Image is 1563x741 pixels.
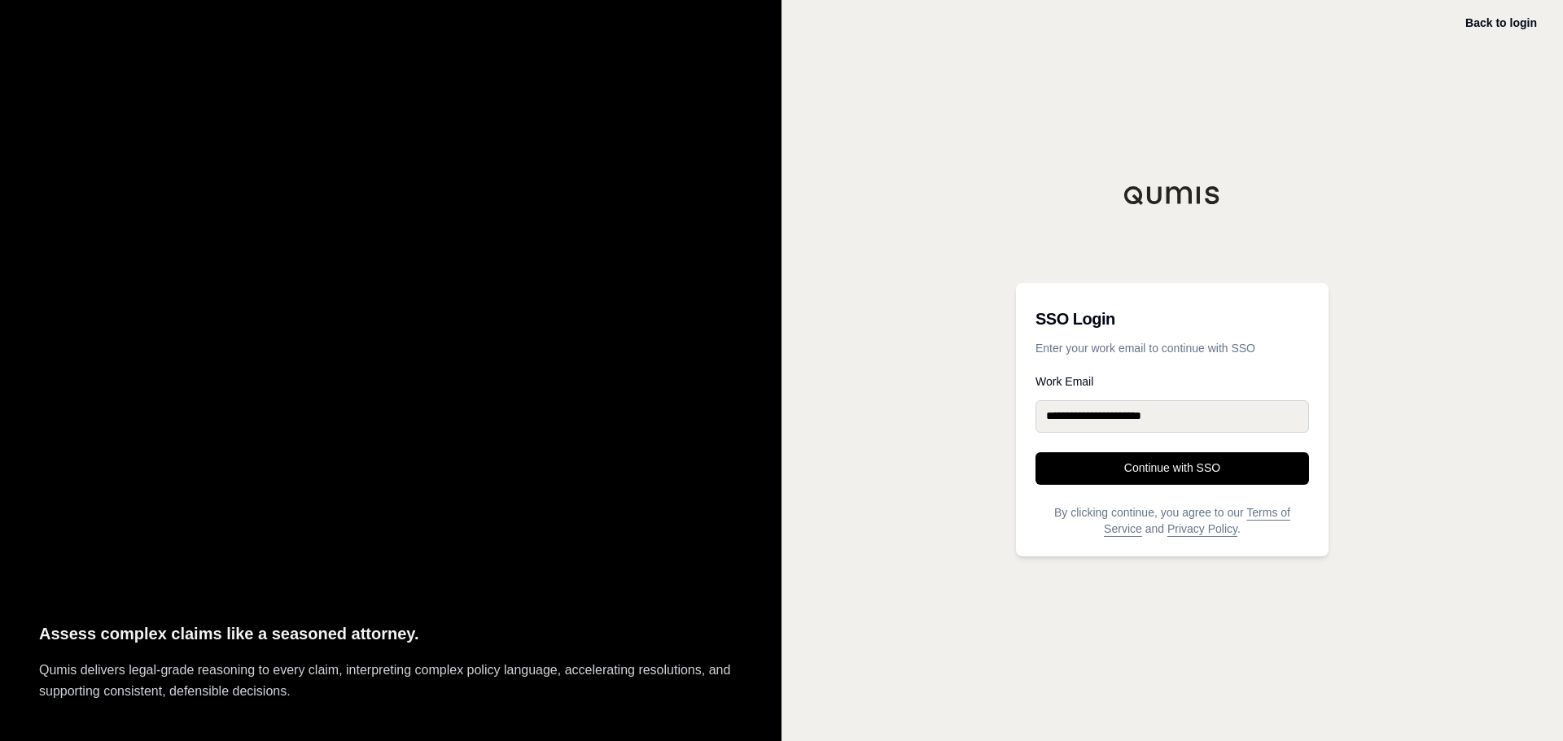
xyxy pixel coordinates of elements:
a: Terms of Service [1104,506,1290,535]
p: Assess complex claims like a seasoned attorney. [39,621,742,647]
h3: SSO Login [1035,303,1309,335]
p: Enter your work email to continue with SSO [1035,340,1309,356]
a: Privacy Policy [1167,522,1237,535]
p: By clicking continue, you agree to our and . [1035,504,1309,537]
label: Work Email [1035,376,1309,387]
a: Back to login [1465,16,1537,29]
img: Qumis [1123,185,1221,205]
button: Continue with SSO [1035,452,1309,485]
p: Qumis delivers legal-grade reasoning to every claim, interpreting complex policy language, accele... [39,660,742,702]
